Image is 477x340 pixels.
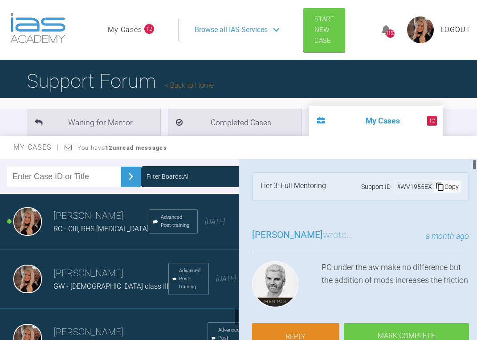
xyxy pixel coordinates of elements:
[179,267,205,291] span: Advanced Post-training
[53,209,149,224] h3: [PERSON_NAME]
[395,182,434,192] div: # WV1955EX
[27,66,214,97] h1: Support Forum
[144,24,154,34] span: 12
[441,24,471,36] a: Logout
[322,261,469,311] div: PC under the aw make no difference but the addition of mods increases the friction
[309,106,443,136] li: My Cases
[314,15,334,45] span: Start New Case
[386,29,395,38] div: 1152
[252,229,323,240] span: [PERSON_NAME]
[53,266,168,281] h3: [PERSON_NAME]
[53,225,149,233] span: RC - CIII, RHS [MEDICAL_DATA]
[427,116,437,126] span: 12
[13,207,42,236] img: Emma Wall
[147,172,190,181] div: Filter Boards: All
[252,261,298,307] img: Ross Hobson
[407,16,434,43] img: profile.png
[260,180,326,193] div: Tier 3: Full Mentoring
[108,24,142,36] a: My Cases
[10,13,65,43] img: logo-light.3e3ef733.png
[426,231,469,241] span: a month ago
[161,213,194,229] span: Advanced Post-training
[7,167,121,187] input: Enter Case ID or Title
[27,109,160,136] li: Waiting for Mentor
[53,282,168,291] span: GW - [DEMOGRAPHIC_DATA] class III
[195,24,268,36] span: Browse all IAS Services
[252,228,353,243] h3: wrote...
[205,217,225,226] span: [DATE]
[168,109,302,136] li: Completed Cases
[13,265,42,293] img: Emma Wall
[13,143,59,152] span: My Cases
[53,325,208,340] h3: [PERSON_NAME]
[303,8,345,52] a: Start New Case
[124,169,138,184] img: chevronRight.28bd32b0.svg
[361,182,391,192] span: Support ID
[165,81,214,90] a: Back to Home
[77,144,167,151] span: You have
[216,274,236,283] span: [DATE]
[434,181,461,193] div: Copy
[105,144,167,151] strong: 12 unread messages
